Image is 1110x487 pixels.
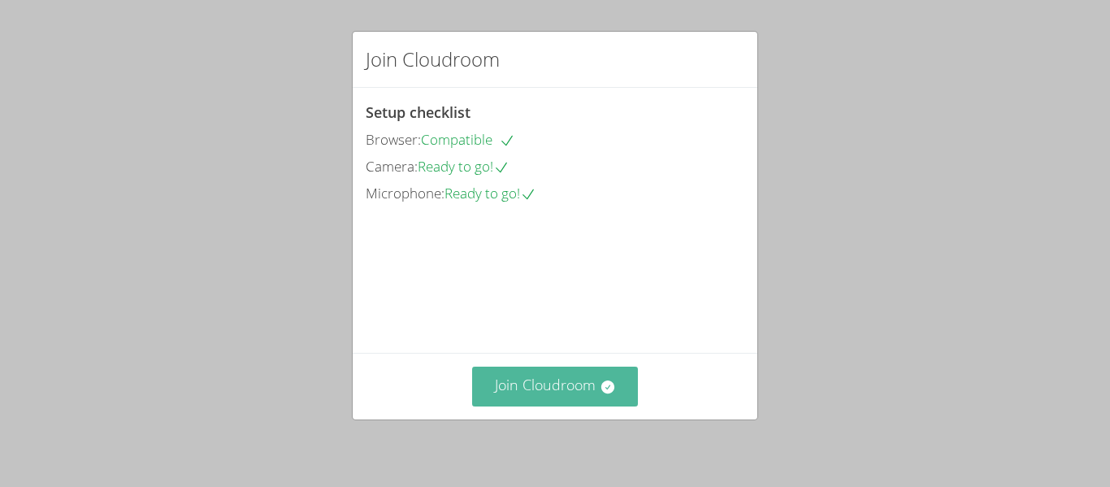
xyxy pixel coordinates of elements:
button: Join Cloudroom [472,367,639,407]
span: Setup checklist [366,102,470,122]
span: Browser: [366,130,421,149]
span: Camera: [366,157,418,176]
span: Ready to go! [418,157,509,176]
span: Ready to go! [444,184,536,202]
span: Microphone: [366,184,444,202]
span: Compatible [421,130,515,149]
h2: Join Cloudroom [366,45,500,74]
